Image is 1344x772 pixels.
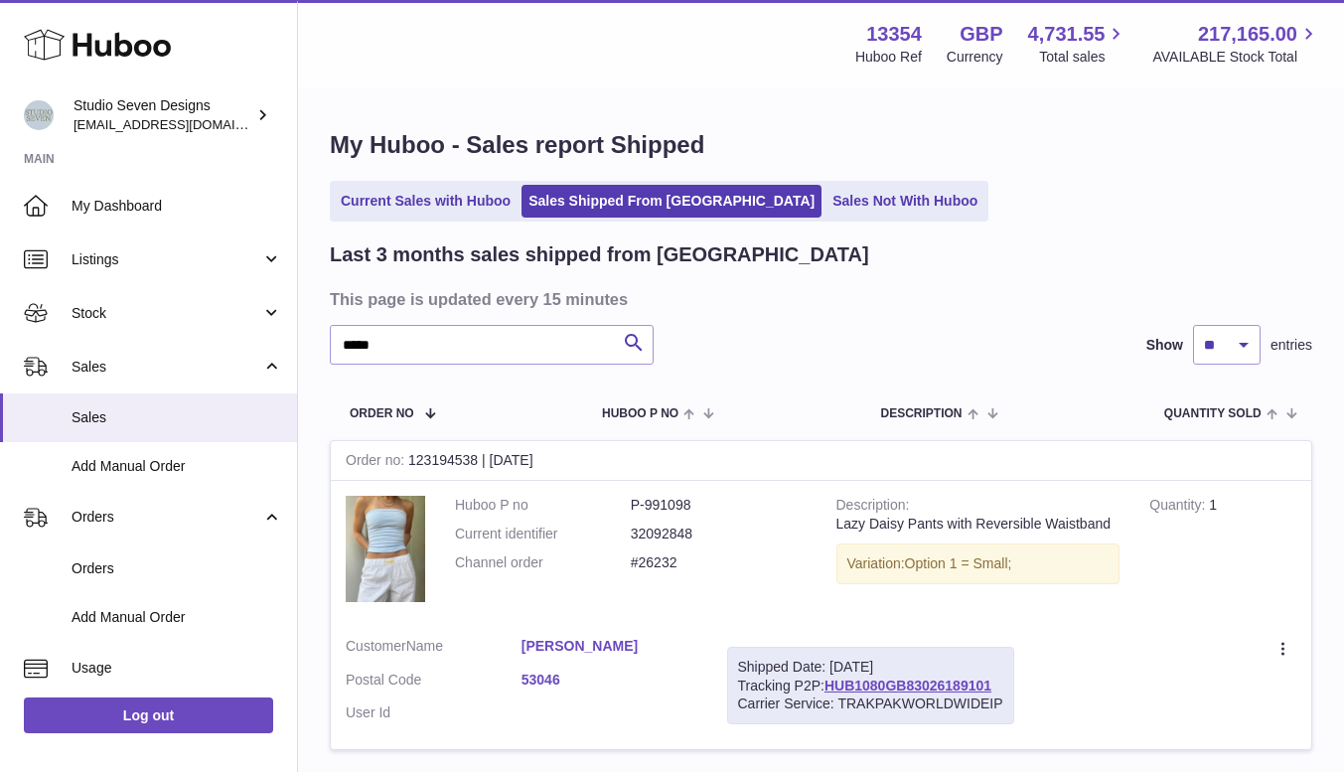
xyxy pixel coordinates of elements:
[334,185,518,218] a: Current Sales with Huboo
[24,100,54,130] img: contact.studiosevendesigns@gmail.com
[1152,48,1320,67] span: AVAILABLE Stock Total
[1134,481,1311,622] td: 1
[1028,21,1128,67] a: 4,731.55 Total sales
[346,703,522,722] dt: User Id
[631,496,807,515] dd: P-991098
[602,407,678,420] span: Huboo P no
[1149,497,1209,518] strong: Quantity
[738,695,1003,713] div: Carrier Service: TRAKPAKWORLDWIDEIP
[330,129,1312,161] h1: My Huboo - Sales report Shipped
[350,407,414,420] span: Order No
[1146,336,1183,355] label: Show
[455,525,631,543] dt: Current identifier
[330,241,869,268] h2: Last 3 months sales shipped from [GEOGRAPHIC_DATA]
[74,96,252,134] div: Studio Seven Designs
[72,559,282,578] span: Orders
[960,21,1002,48] strong: GBP
[72,304,261,323] span: Stock
[72,358,261,377] span: Sales
[72,659,282,678] span: Usage
[825,185,984,218] a: Sales Not With Huboo
[1028,21,1106,48] span: 4,731.55
[330,288,1307,310] h3: This page is updated every 15 minutes
[72,408,282,427] span: Sales
[522,637,697,656] a: [PERSON_NAME]
[836,497,910,518] strong: Description
[522,671,697,690] a: 53046
[72,457,282,476] span: Add Manual Order
[836,515,1120,534] div: Lazy Daisy Pants with Reversible Waistband
[880,407,962,420] span: Description
[1270,336,1312,355] span: entries
[947,48,1003,67] div: Currency
[72,608,282,627] span: Add Manual Order
[346,452,408,473] strong: Order no
[331,441,1311,481] div: 123194538 | [DATE]
[346,671,522,695] dt: Postal Code
[738,658,1003,677] div: Shipped Date: [DATE]
[1039,48,1127,67] span: Total sales
[455,496,631,515] dt: Huboo P no
[727,647,1014,725] div: Tracking P2P:
[346,638,406,654] span: Customer
[631,553,807,572] dd: #26232
[824,678,991,694] a: HUB1080GB83026189101
[1164,407,1262,420] span: Quantity Sold
[72,197,282,216] span: My Dashboard
[72,250,261,269] span: Listings
[836,543,1120,584] div: Variation:
[346,637,522,661] dt: Name
[631,525,807,543] dd: 32092848
[455,553,631,572] dt: Channel order
[1198,21,1297,48] span: 217,165.00
[346,496,425,602] img: F9B70C03-3D69-42B0-BD0F-75A7B24DF086_1_105_c.jpg
[855,48,922,67] div: Huboo Ref
[522,185,821,218] a: Sales Shipped From [GEOGRAPHIC_DATA]
[1152,21,1320,67] a: 217,165.00 AVAILABLE Stock Total
[866,21,922,48] strong: 13354
[74,116,292,132] span: [EMAIL_ADDRESS][DOMAIN_NAME]
[905,555,1012,571] span: Option 1 = Small;
[24,697,273,733] a: Log out
[72,508,261,527] span: Orders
